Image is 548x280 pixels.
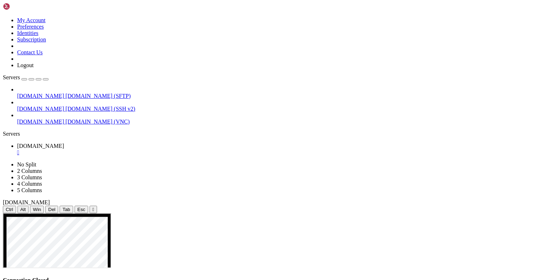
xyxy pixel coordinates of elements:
a: 2 Columns [17,168,42,174]
a: Logout [17,62,34,68]
button: Alt [17,206,29,213]
span: Tab [62,207,70,212]
span: [DOMAIN_NAME] (SFTP) [66,93,131,99]
span: Del [48,207,55,212]
span: [DOMAIN_NAME] [17,106,64,112]
span: Win [33,207,41,212]
button:  [90,206,97,213]
a: [DOMAIN_NAME] [DOMAIN_NAME] (VNC) [17,119,545,125]
div:  [92,207,94,212]
a: [DOMAIN_NAME] [DOMAIN_NAME] (SSH v2) [17,106,545,112]
div: Servers [3,131,545,137]
span: [DOMAIN_NAME] [17,119,64,125]
span: [DOMAIN_NAME] [17,143,64,149]
a: My Account [17,17,46,23]
a: 3 Columns [17,174,42,180]
span: Servers [3,74,20,80]
a: 4 Columns [17,181,42,187]
span: Alt [20,207,26,212]
span: Ctrl [6,207,13,212]
span: [DOMAIN_NAME] [17,93,64,99]
button: Del [45,206,58,213]
span: [DOMAIN_NAME] (SSH v2) [66,106,136,112]
button: Ctrl [3,206,16,213]
span: [DOMAIN_NAME] [3,199,50,205]
a: h.ycloud.info [17,143,545,156]
li: [DOMAIN_NAME] [DOMAIN_NAME] (VNC) [17,112,545,125]
button: Win [30,206,44,213]
span: Esc [77,207,85,212]
a: Contact Us [17,49,43,55]
li: [DOMAIN_NAME] [DOMAIN_NAME] (SFTP) [17,86,545,99]
a: No Split [17,161,36,167]
span: [DOMAIN_NAME] (VNC) [66,119,130,125]
a: [DOMAIN_NAME] [DOMAIN_NAME] (SFTP) [17,93,545,99]
button: Esc [75,206,88,213]
button: Tab [60,206,73,213]
a: Identities [17,30,39,36]
a: Preferences [17,24,44,30]
li: [DOMAIN_NAME] [DOMAIN_NAME] (SSH v2) [17,99,545,112]
img: Shellngn [3,3,44,10]
a:  [17,149,545,156]
a: Subscription [17,36,46,42]
a: 5 Columns [17,187,42,193]
a: Servers [3,74,49,80]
